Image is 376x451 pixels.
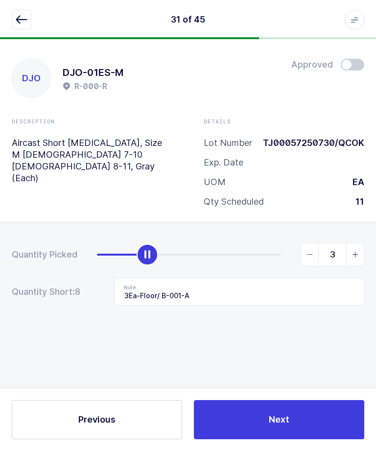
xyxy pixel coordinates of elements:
div: Lot Number [204,137,252,149]
h2: R-000-R [74,80,107,92]
div: DJO [12,59,50,97]
span: Next [269,413,289,426]
span: Previous [78,413,116,426]
div: TJ00057250730/QCOK [255,137,364,149]
h1: DJO-01ES-M [63,65,123,80]
div: Exp. Date [204,157,243,168]
div: Details [204,118,364,125]
div: Quantity Short: [12,286,94,298]
span: Approved [291,59,333,71]
div: Quantity Picked [12,249,77,261]
button: Next [194,400,364,439]
input: Note [114,278,364,306]
div: Description [12,118,172,125]
p: Aircast Short [MEDICAL_DATA], Size M [DEMOGRAPHIC_DATA] 7-10 [DEMOGRAPHIC_DATA] 8-11, Gray (Each) [12,137,172,184]
div: 31 of 45 [171,14,205,25]
div: UOM [204,176,226,188]
div: 11 [348,196,364,208]
div: slider between 0 and 11 [97,243,364,266]
span: 8 [75,286,94,298]
button: Previous [12,400,182,439]
div: Qty Scheduled [204,196,264,208]
div: EA [345,176,364,188]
